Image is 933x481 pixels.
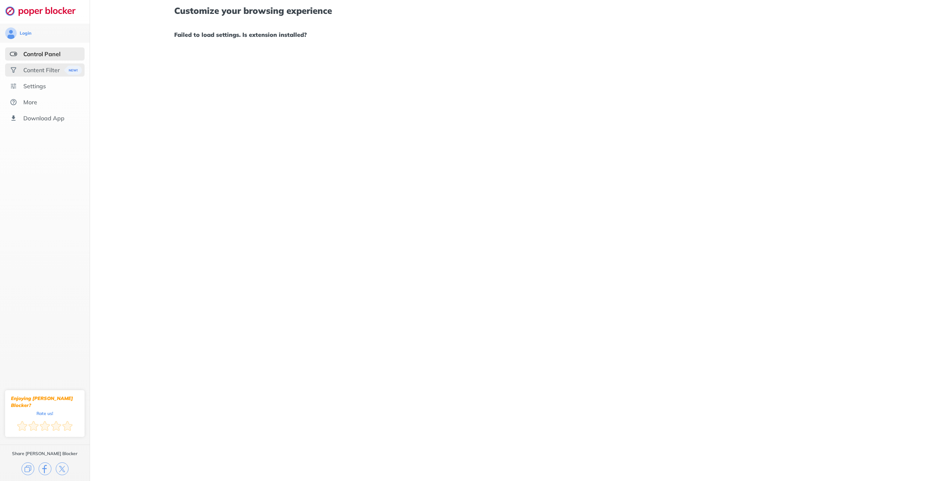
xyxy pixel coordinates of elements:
[5,27,17,39] img: avatar.svg
[12,451,78,457] div: Share [PERSON_NAME] Blocker
[64,66,82,75] img: menuBanner.svg
[10,50,17,58] img: features-selected.svg
[39,462,51,475] img: facebook.svg
[36,412,53,415] div: Rate us!
[23,50,60,58] div: Control Panel
[22,462,34,475] img: copy.svg
[10,98,17,106] img: about.svg
[20,30,31,36] div: Login
[10,66,17,74] img: social.svg
[23,115,65,122] div: Download App
[23,66,60,74] div: Content Filter
[5,6,83,16] img: logo-webpage.svg
[23,98,37,106] div: More
[11,395,79,409] div: Enjoying [PERSON_NAME] Blocker?
[10,82,17,90] img: settings.svg
[174,30,848,39] h1: Failed to load settings. Is extension installed?
[10,115,17,122] img: download-app.svg
[56,462,69,475] img: x.svg
[174,6,848,15] h1: Customize your browsing experience
[23,82,46,90] div: Settings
